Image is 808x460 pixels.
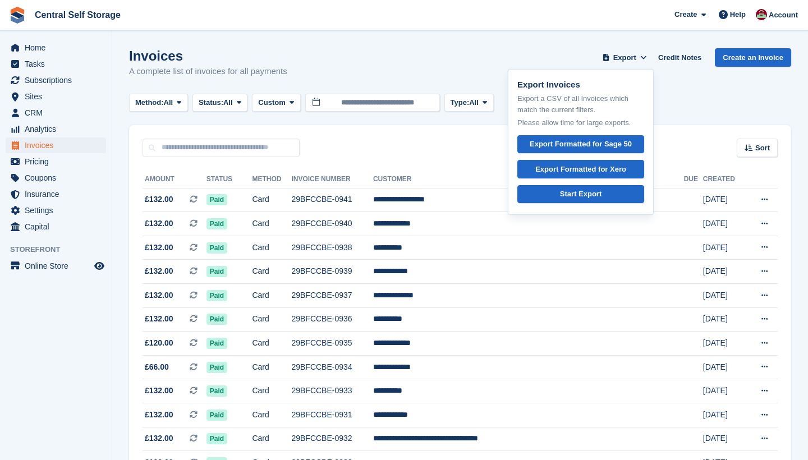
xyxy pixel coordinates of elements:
td: Card [252,355,291,379]
span: Paid [206,266,227,277]
td: Card [252,212,291,236]
span: Storefront [10,244,112,255]
button: Custom [252,94,300,112]
td: 29BFCCBE-0931 [291,403,373,427]
a: menu [6,72,106,88]
span: Help [730,9,746,20]
a: menu [6,219,106,234]
span: Paid [206,242,227,254]
span: Home [25,40,92,56]
span: CRM [25,105,92,121]
span: Create [674,9,697,20]
a: menu [6,170,106,186]
span: £132.00 [145,218,173,229]
a: menu [6,40,106,56]
img: Central Self Storage Limited [756,9,767,20]
a: Export Formatted for Sage 50 [517,135,644,154]
span: Paid [206,410,227,421]
span: Paid [206,218,227,229]
span: Sites [25,89,92,104]
a: Credit Notes [654,48,706,67]
span: Capital [25,219,92,234]
a: menu [6,203,106,218]
td: [DATE] [703,236,746,260]
td: Card [252,332,291,356]
td: Card [252,379,291,403]
img: stora-icon-8386f47178a22dfd0bd8f6a31ec36ba5ce8667c1dd55bd0f319d3a0aa187defe.svg [9,7,26,24]
div: Export Formatted for Xero [535,164,626,175]
button: Type: All [444,94,494,112]
span: Type: [451,97,470,108]
button: Status: All [192,94,247,112]
span: Status: [199,97,223,108]
div: Start Export [560,188,602,200]
td: Card [252,307,291,332]
span: £132.00 [145,433,173,444]
span: £132.00 [145,409,173,421]
span: Method: [135,97,164,108]
span: Paid [206,314,227,325]
a: menu [6,137,106,153]
td: [DATE] [703,284,746,308]
span: Sort [755,142,770,154]
td: [DATE] [703,379,746,403]
td: 29BFCCBE-0933 [291,379,373,403]
td: 29BFCCBE-0940 [291,212,373,236]
span: Paid [206,194,227,205]
span: Paid [206,290,227,301]
span: £66.00 [145,361,169,373]
span: Account [769,10,798,21]
span: Settings [25,203,92,218]
td: [DATE] [703,332,746,356]
th: Customer [373,171,684,188]
a: menu [6,105,106,121]
td: Card [252,260,291,284]
a: menu [6,121,106,137]
span: Paid [206,385,227,397]
span: Online Store [25,258,92,274]
a: Central Self Storage [30,6,125,24]
td: Card [252,284,291,308]
a: menu [6,258,106,274]
a: Preview store [93,259,106,273]
a: Create an Invoice [715,48,791,67]
div: Export Formatted for Sage 50 [530,139,632,150]
span: Export [613,52,636,63]
td: Card [252,236,291,260]
span: £132.00 [145,289,173,301]
span: Invoices [25,137,92,153]
button: Export [600,48,649,67]
p: Export Invoices [517,79,644,91]
h1: Invoices [129,48,287,63]
span: Paid [206,338,227,349]
span: £132.00 [145,194,173,205]
p: Export a CSV of all Invoices which match the current filters. [517,93,644,115]
td: [DATE] [703,307,746,332]
p: A complete list of invoices for all payments [129,65,287,78]
td: [DATE] [703,260,746,284]
td: [DATE] [703,212,746,236]
th: Method [252,171,291,188]
span: Tasks [25,56,92,72]
td: [DATE] [703,427,746,451]
th: Created [703,171,746,188]
a: menu [6,56,106,72]
span: £120.00 [145,337,173,349]
td: 29BFCCBE-0941 [291,188,373,212]
td: 29BFCCBE-0939 [291,260,373,284]
td: [DATE] [703,403,746,427]
p: Please allow time for large exports. [517,117,644,128]
th: Invoice Number [291,171,373,188]
span: All [164,97,173,108]
th: Status [206,171,252,188]
a: menu [6,186,106,202]
span: £132.00 [145,265,173,277]
span: Insurance [25,186,92,202]
td: [DATE] [703,355,746,379]
th: Amount [143,171,206,188]
td: 29BFCCBE-0934 [291,355,373,379]
span: £132.00 [145,242,173,254]
span: Pricing [25,154,92,169]
span: All [223,97,233,108]
span: Paid [206,433,227,444]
